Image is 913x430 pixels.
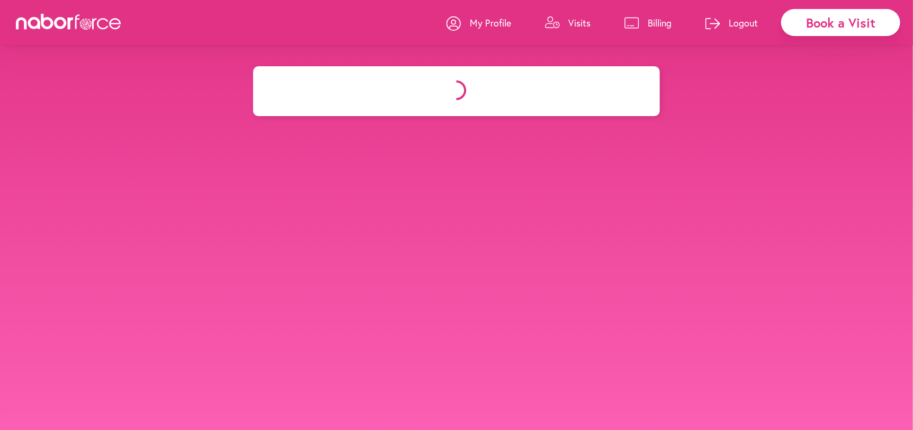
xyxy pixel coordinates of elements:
[624,7,672,39] a: Billing
[705,7,758,39] a: Logout
[729,16,758,29] p: Logout
[568,16,590,29] p: Visits
[470,16,511,29] p: My Profile
[648,16,672,29] p: Billing
[446,7,511,39] a: My Profile
[545,7,590,39] a: Visits
[781,9,900,36] div: Book a Visit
